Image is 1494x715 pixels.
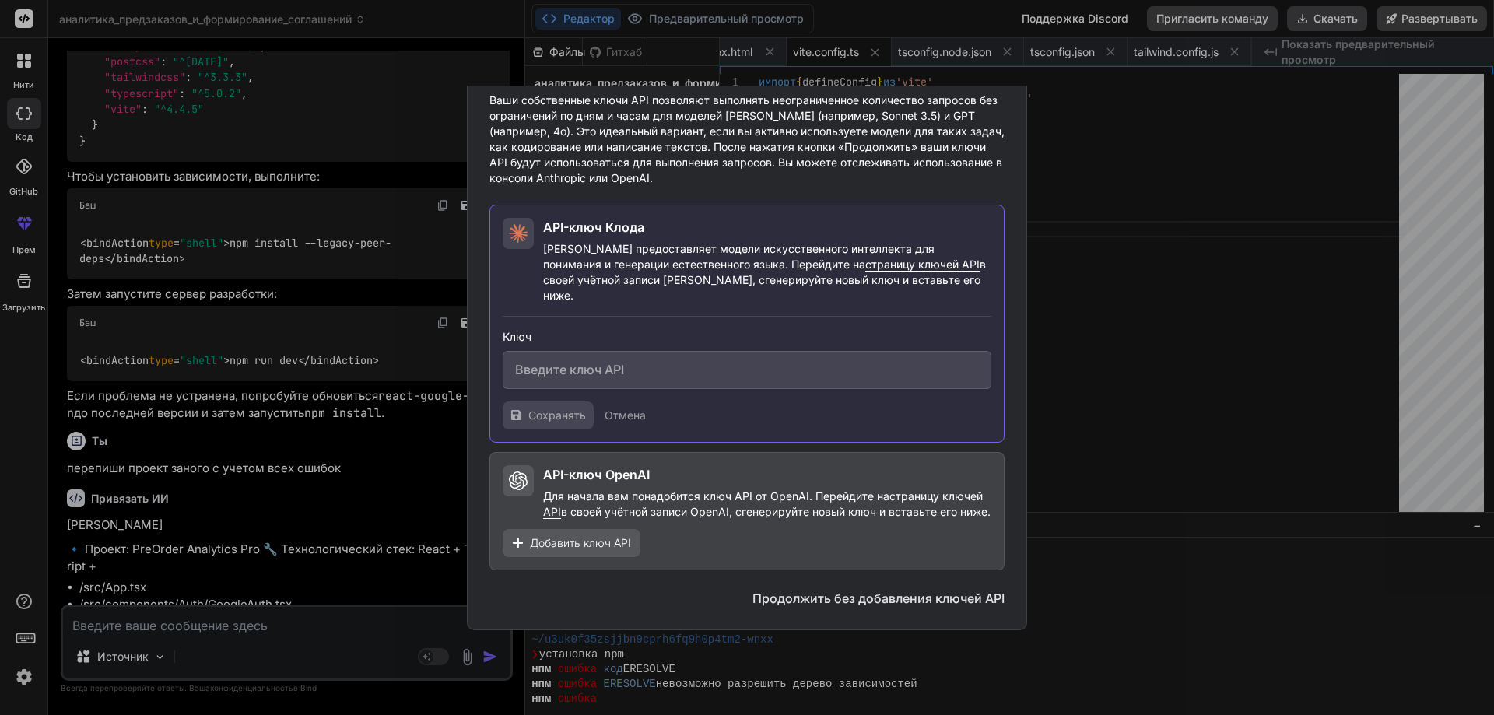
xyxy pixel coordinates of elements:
[605,408,646,423] button: Отмена
[503,401,594,429] button: Сохранять
[752,589,1005,608] button: Продолжить без добавления ключей API
[543,489,983,518] font: страницу ключей API
[528,408,586,422] font: Сохранять
[543,242,935,271] font: [PERSON_NAME] предоставляет модели искусственного интеллекта для понимания и генерации естественн...
[561,505,991,518] font: в своей учётной записи OpenAI, сгенерируйте новый ключ и вставьте его ниже.
[530,536,631,549] font: Добавить ключ API
[543,467,650,482] font: API-ключ OpenAI
[543,258,986,302] font: в своей учётной записи [PERSON_NAME], сгенерируйте новый ключ и вставьте его ниже.
[503,330,531,343] font: Ключ
[605,408,646,422] font: Отмена
[489,93,1005,184] font: Ваши собственные ключи API позволяют выполнять неограниченное количество запросов без ограничений...
[543,489,889,503] font: Для начала вам понадобится ключ API от OpenAI. Перейдите на
[752,591,1005,606] font: Продолжить без добавления ключей API
[503,351,991,389] input: Введите ключ API
[865,258,980,271] font: страницу ключей API
[543,219,644,235] font: API-ключ Клода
